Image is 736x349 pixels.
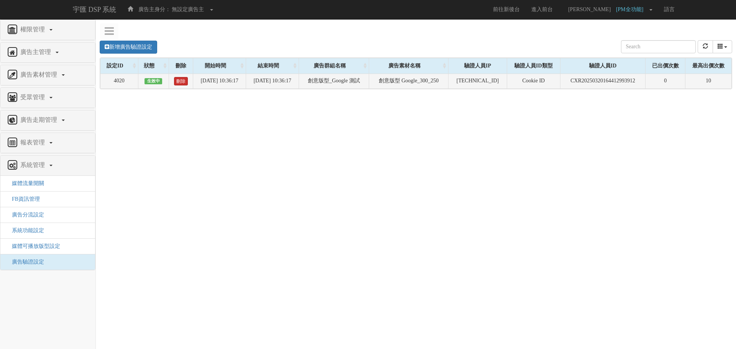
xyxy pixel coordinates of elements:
[449,58,506,74] div: 驗證人員IP
[6,24,89,36] a: 權限管理
[507,58,560,74] div: 驗證人員ID類型
[6,114,89,126] a: 廣告走期管理
[299,58,369,74] div: 廣告群組名稱
[449,74,507,88] td: [TECHNICAL_ID]
[560,58,645,74] div: 驗證人員ID
[713,40,733,53] button: columns
[685,58,731,74] div: 最高出價次數
[6,92,89,104] a: 受眾管理
[193,74,246,88] td: [DATE] 10:36:17
[507,74,560,88] td: Cookie ID
[713,40,733,53] div: Columns
[18,71,61,78] span: 廣告素材管理
[6,69,89,81] a: 廣告素材管理
[18,162,49,168] span: 系統管理
[174,77,188,85] a: 刪除
[685,74,732,88] td: 10
[6,259,44,265] a: 廣告驗證設定
[169,58,193,74] div: 刪除
[6,159,89,172] a: 系統管理
[564,7,614,12] span: [PERSON_NAME]
[6,243,60,249] a: 媒體可播放版型設定
[6,46,89,59] a: 廣告主管理
[246,58,299,74] div: 結束時間
[6,137,89,149] a: 報表管理
[18,94,49,100] span: 受眾管理
[6,228,44,233] a: 系統功能設定
[621,40,696,53] input: Search
[6,196,40,202] a: FB資訊管理
[18,139,49,146] span: 報表管理
[138,58,169,74] div: 狀態
[616,7,647,12] span: [PM全功能]
[369,58,449,74] div: 廣告素材名稱
[18,116,61,123] span: 廣告走期管理
[369,74,449,88] td: 創意版型 Google_300_250
[138,7,171,12] span: 廣告主身分：
[246,74,299,88] td: [DATE] 10:36:17
[560,74,646,88] td: CXR20250320164412993912
[6,212,44,218] a: 廣告分流設定
[646,58,685,74] div: 已出價次數
[172,7,204,12] span: 無設定廣告主
[193,58,246,74] div: 開始時間
[6,180,44,186] a: 媒體流量開關
[299,74,369,88] td: 創意版型_Google 測試
[646,74,685,88] td: 0
[18,26,49,33] span: 權限管理
[100,74,138,88] td: 4020
[100,58,138,74] div: 設定ID
[145,78,162,84] span: 生效中
[18,49,55,55] span: 廣告主管理
[698,40,713,53] button: refresh
[100,41,157,54] a: 新增廣告驗證設定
